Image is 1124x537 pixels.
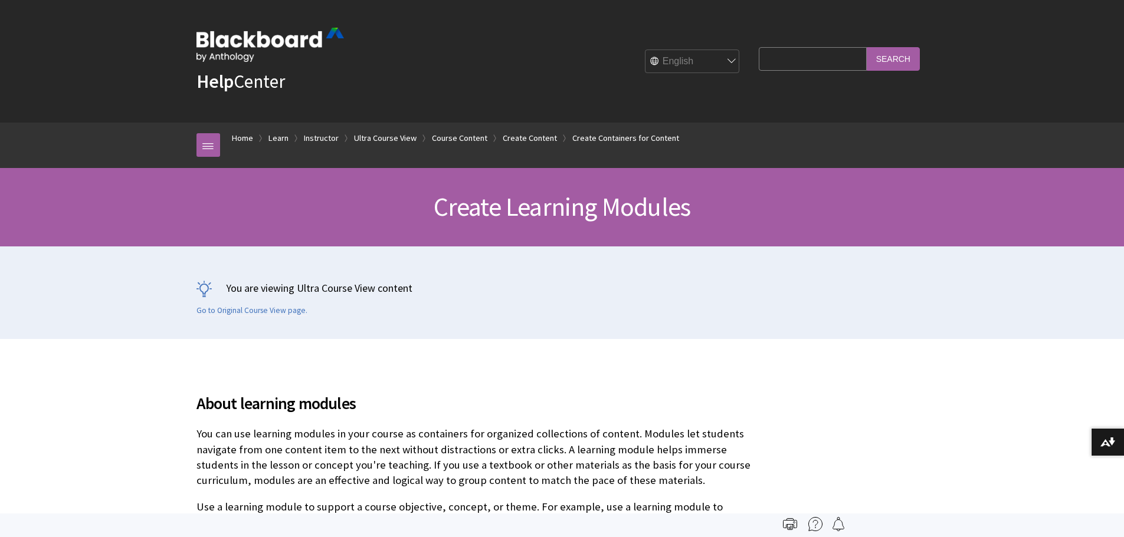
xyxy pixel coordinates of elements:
[354,131,417,146] a: Ultra Course View
[232,131,253,146] a: Home
[434,190,691,223] span: Create Learning Modules
[196,391,753,416] span: About learning modules
[783,517,797,531] img: Print
[196,426,753,488] p: You can use learning modules in your course as containers for organized collections of content. M...
[808,517,822,531] img: More help
[196,281,928,295] p: You are viewing Ultra Course View content
[196,28,344,62] img: Blackboard by Anthology
[572,131,679,146] a: Create Containers for Content
[268,131,289,146] a: Learn
[196,70,285,93] a: HelpCenter
[196,70,234,93] strong: Help
[196,305,307,316] a: Go to Original Course View page.
[304,131,339,146] a: Instructor
[503,131,557,146] a: Create Content
[867,47,920,70] input: Search
[645,50,740,74] select: Site Language Selector
[432,131,487,146] a: Course Content
[831,517,846,531] img: Follow this page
